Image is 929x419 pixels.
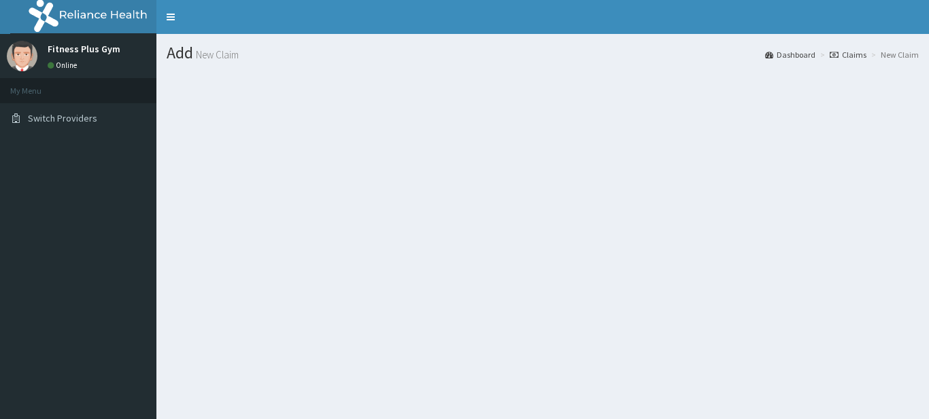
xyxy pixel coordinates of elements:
[830,49,866,60] a: Claims
[765,49,815,60] a: Dashboard
[48,44,120,54] p: Fitness Plus Gym
[28,112,97,124] span: Switch Providers
[193,50,239,60] small: New Claim
[868,49,919,60] li: New Claim
[167,44,919,62] h1: Add
[48,60,80,70] a: Online
[7,41,37,71] img: User Image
